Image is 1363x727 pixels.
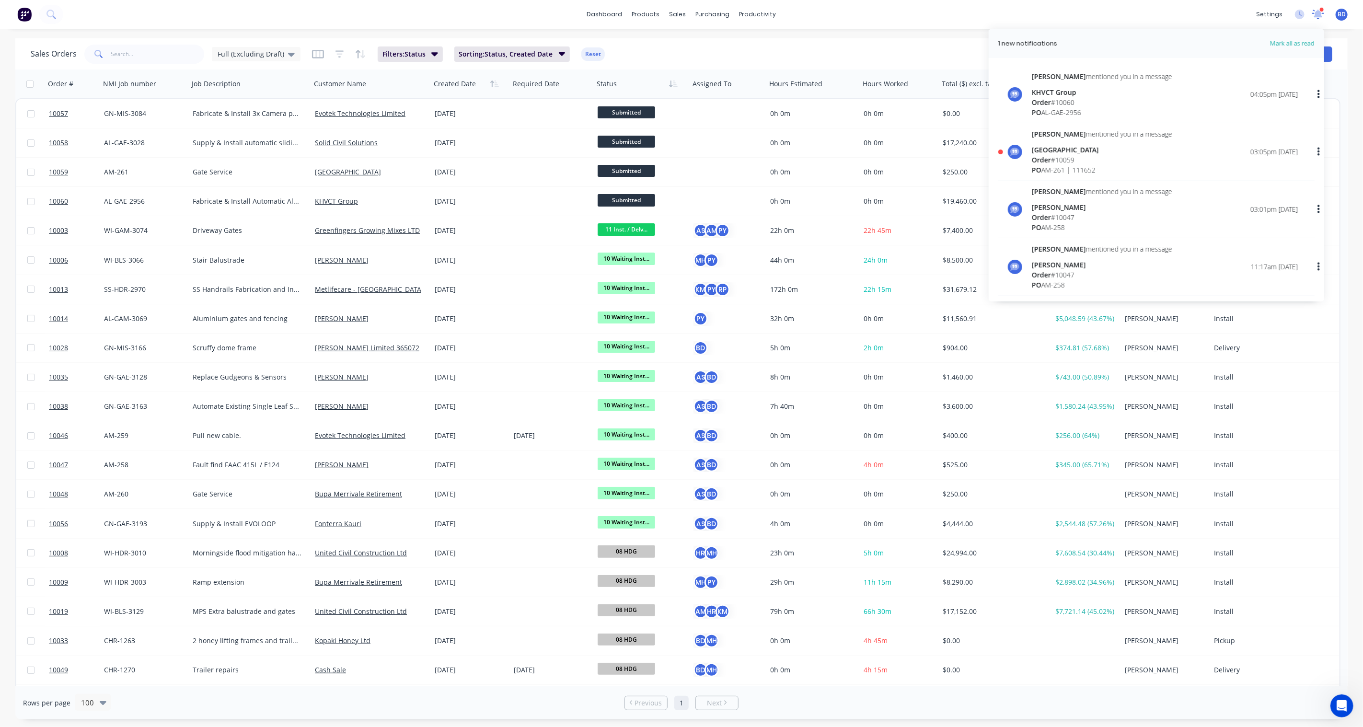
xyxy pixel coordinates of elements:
span: 0h 0m [864,167,884,176]
a: [PERSON_NAME] [315,255,369,265]
div: PY [716,223,730,238]
div: Install [1214,314,1273,323]
span: 10019 [49,607,68,616]
div: $31,679.12 [943,285,1042,294]
span: Sorting: Status, Created Date [459,49,553,59]
div: AM [705,223,719,238]
div: Install [1214,460,1273,470]
div: # 10047 [1032,270,1172,280]
a: Page 1 is your current page [674,696,689,710]
a: 10006 [49,246,104,275]
div: KM [716,604,730,619]
div: [PERSON_NAME] [1032,260,1172,270]
span: 10033 [49,636,68,646]
span: Mark all as read [1236,39,1315,48]
span: 10049 [49,665,68,675]
a: 10048 [49,480,104,508]
span: 10056 [49,519,68,529]
div: Total ($) excl. tax [942,79,995,89]
div: Job Description [192,79,241,89]
div: BD [693,341,708,355]
div: [PERSON_NAME] [1125,314,1202,323]
a: Bupa Merrivale Retirement [315,577,402,587]
div: [PERSON_NAME] [1125,402,1202,411]
div: [PERSON_NAME] [1032,202,1172,212]
button: Filters:Status [378,46,443,62]
span: 10 Waiting Inst... [598,312,655,323]
span: Submitted [598,106,655,118]
div: $1,580.24 (43.95%) [1055,402,1114,411]
div: GN-GAE-3193 [104,519,181,529]
div: mentioned you in a message [1032,244,1172,254]
button: ASBD [693,517,719,531]
div: PY [705,575,719,589]
div: BD [705,517,719,531]
div: $525.00 [943,460,1042,470]
div: Fault find FAAC 415L / E124 [193,460,301,470]
span: [PERSON_NAME] [1032,244,1086,254]
div: HR [693,546,708,560]
div: GN-GAE-3163 [104,402,181,411]
button: HRMH [693,546,719,560]
div: AL-GAE-3028 [104,138,181,148]
span: Submitted [598,165,655,177]
a: 10008 [49,539,104,567]
div: purchasing [691,7,735,22]
a: 10046 [49,421,104,450]
span: 10013 [49,285,68,294]
div: NMI Job number [103,79,156,89]
span: 10 Waiting Inst... [598,399,655,411]
div: settings [1251,7,1287,22]
a: 10047 [49,450,104,479]
div: MH [705,634,719,648]
div: $250.00 [943,489,1042,499]
div: [DATE] [435,285,506,294]
a: 10060 [49,187,104,216]
a: 10059 [49,158,104,186]
div: AS [693,458,708,472]
div: SS Handrails Fabrication and Install [193,285,301,294]
input: Search... [111,45,205,64]
div: mentioned you in a message [1032,129,1172,139]
a: 10028 [49,334,104,362]
button: ASBD [693,370,719,384]
a: 10038 [49,392,104,421]
a: Cash Sale [315,665,346,674]
div: MH [705,546,719,560]
span: PO [1032,165,1041,174]
div: 32h 0m [770,314,852,323]
div: Fabricate & Install 3x Camera poles [193,109,301,118]
a: [PERSON_NAME] [315,460,369,469]
a: 10003 [49,216,104,245]
div: $17,240.00 [943,138,1042,148]
div: [DATE] [435,460,506,470]
div: Install [1214,372,1273,382]
span: 10047 [49,460,68,470]
div: 22h 0m [770,226,852,235]
div: [GEOGRAPHIC_DATA] [1032,145,1172,155]
div: Hours Estimated [769,79,822,89]
a: KHVCT Group [315,196,358,206]
a: 10035 [49,363,104,392]
div: Fabricate & Install Automatic Aluminium Sliding Gate [193,196,301,206]
div: [DATE] [435,372,506,382]
span: 4h 0m [864,460,884,469]
button: ASBD [693,428,719,443]
div: [DATE] [435,138,506,148]
div: $250.00 [943,167,1042,177]
span: 0h 0m [864,372,884,381]
a: 10019 [49,597,104,626]
a: Evotek Technologies Limited [315,109,405,118]
a: Evotek Technologies Limited [315,431,405,440]
a: Kopaki Honey Ltd [315,636,370,645]
div: GN-MIS-3166 [104,343,181,353]
span: 10028 [49,343,68,353]
div: [PERSON_NAME] [1125,460,1202,470]
div: BD [693,663,708,677]
button: Reset [581,47,605,61]
a: dashboard [582,7,627,22]
div: MH [693,575,708,589]
div: 03:05pm [DATE] [1250,147,1298,157]
div: $5,048.59 (43.67%) [1055,314,1114,323]
div: BD [705,370,719,384]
